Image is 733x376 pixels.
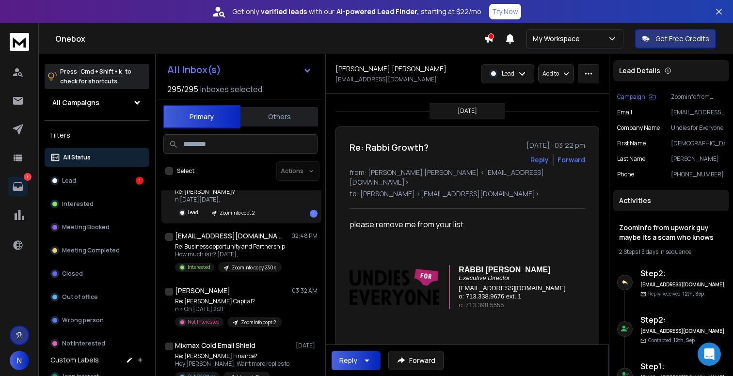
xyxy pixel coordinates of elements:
[459,293,523,300] span: o: 713.338.9676 ext. 1
[163,105,240,128] button: Primary
[175,305,282,313] p: n > On [DATE] 2:21
[62,247,120,254] p: Meeting Completed
[673,337,695,344] span: 12th, Sep
[332,351,381,370] button: Reply
[617,155,645,163] p: Last Name
[167,83,198,95] span: 295 / 295
[175,298,282,305] p: Re: [PERSON_NAME] Capital?
[492,7,518,16] p: Try Now
[24,173,32,181] p: 1
[232,264,276,271] p: Zoominfo copy 230k
[45,218,149,237] button: Meeting Booked
[336,7,419,16] strong: AI-powered Lead Finder,
[459,284,565,292] span: [EMAIL_ADDRESS][DOMAIN_NAME]
[175,352,289,360] p: Re: [PERSON_NAME] Finance?
[350,141,429,154] h1: Re: Rabbi Growth?
[175,286,230,296] h1: [PERSON_NAME]
[619,223,723,242] h1: Zoominfo from upwork guy maybe its a scam who knows
[45,194,149,214] button: Interested
[62,316,104,324] p: Wrong person
[459,266,550,274] span: RABBI [PERSON_NAME]
[62,177,76,185] p: Lead
[62,293,98,301] p: Out of office
[45,171,149,190] button: Lead1
[45,334,149,353] button: Not Interested
[640,360,725,372] h6: Step 1 :
[10,351,29,370] button: N
[310,210,318,218] div: 1
[200,83,262,95] h3: Inboxes selected
[617,140,646,147] p: First Name
[459,301,504,309] a: c: 713.398.5555
[175,360,289,368] p: Hey [PERSON_NAME], Want more replies to
[159,60,319,79] button: All Inbox(s)
[62,200,94,208] p: Interested
[232,7,481,16] p: Get only with our starting at $22/mo
[542,70,559,78] p: Add to
[79,66,123,77] span: Cmd + Shift + k
[655,34,709,44] p: Get Free Credits
[175,341,255,350] h1: Mixmax Cold Email Shield
[188,209,198,216] p: Lead
[175,196,260,204] p: n [DATE][DATE],
[558,155,585,165] div: Forward
[241,319,276,326] p: Zoominfo copt 2
[50,355,99,365] h3: Custom Labels
[617,171,634,178] p: Phone
[698,343,721,366] div: Open Intercom Messenger
[188,264,210,271] p: Interested
[45,264,149,283] button: Closed
[671,171,725,178] p: [PHONE_NUMBER]
[335,76,437,83] p: [EMAIL_ADDRESS][DOMAIN_NAME]
[240,106,318,127] button: Others
[335,64,446,74] h1: [PERSON_NAME] [PERSON_NAME]
[613,190,729,211] div: Activities
[291,232,318,240] p: 02:48 PM
[671,93,725,101] p: Zoominfo from upwork guy maybe its a scam who knows
[640,314,725,326] h6: Step 2 :
[175,243,285,251] p: Re: Business opportunity and Partnership
[62,340,105,347] p: Not Interested
[648,337,695,344] p: Contacted
[55,33,484,45] h1: Onebox
[339,356,357,365] div: Reply
[62,270,83,278] p: Closed
[619,248,723,256] div: |
[617,109,632,116] p: Email
[648,290,704,298] p: Reply Received
[45,241,149,260] button: Meeting Completed
[533,34,584,44] p: My Workspace
[619,66,660,76] p: Lead Details
[459,274,510,282] span: Executive Director
[671,109,725,116] p: [EMAIL_ADDRESS][DOMAIN_NAME]
[671,140,725,147] p: [DEMOGRAPHIC_DATA]
[640,267,725,279] h6: Step 2 :
[167,65,221,75] h1: All Inbox(s)
[458,107,477,115] p: [DATE]
[671,155,725,163] p: [PERSON_NAME]
[296,342,318,349] p: [DATE]
[526,141,585,150] p: [DATE] : 03:22 pm
[617,124,660,132] p: Company Name
[52,98,99,108] h1: All Campaigns
[502,70,514,78] p: Lead
[136,177,143,185] div: 1
[8,177,28,196] a: 1
[530,155,549,165] button: Reply
[63,154,91,161] p: All Status
[10,33,29,51] img: logo
[188,318,220,326] p: Not Interested
[489,4,521,19] button: Try Now
[640,328,725,335] h6: [EMAIL_ADDRESS][DOMAIN_NAME]
[683,290,704,297] span: 12th, Sep
[175,231,282,241] h1: [EMAIL_ADDRESS][DOMAIN_NAME]
[220,209,255,217] p: Zoominfo copt 2
[45,287,149,307] button: Out of office
[617,93,645,101] p: Campaign
[635,29,716,48] button: Get Free Credits
[388,351,444,370] button: Forward
[45,148,149,167] button: All Status
[177,167,194,175] label: Select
